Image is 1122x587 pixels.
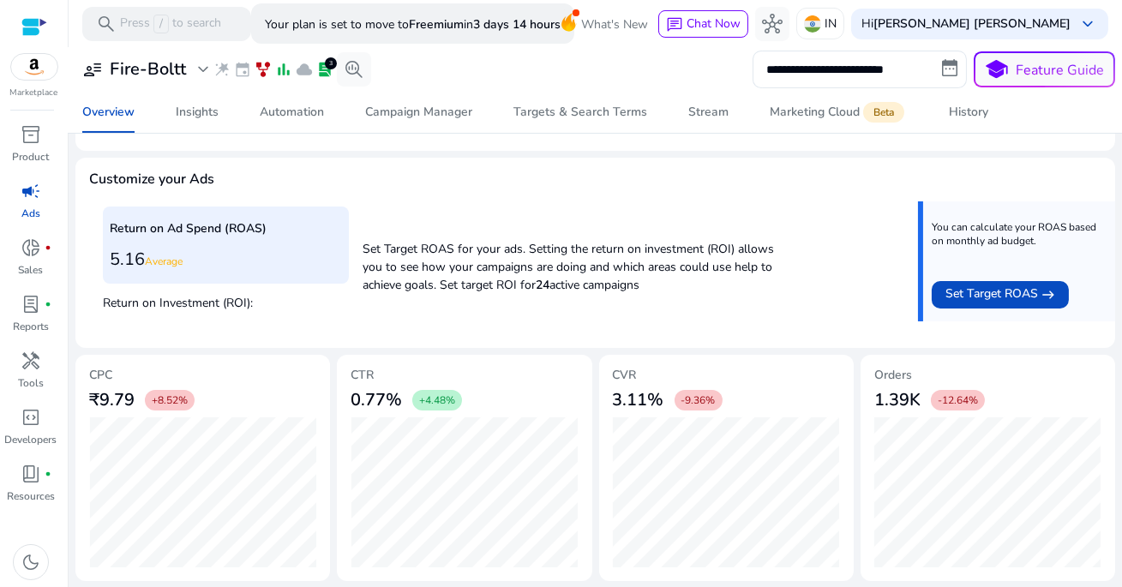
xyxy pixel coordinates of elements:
[89,171,214,188] h4: Customize your Ads
[613,368,840,383] h5: CVR
[762,14,783,34] span: hub
[419,393,455,407] span: +4.48%
[873,15,1071,32] b: [PERSON_NAME] [PERSON_NAME]
[874,368,1101,383] h5: Orders
[120,15,221,33] p: Press to search
[13,149,50,165] p: Product
[21,181,41,201] span: campaign
[365,106,472,118] div: Campaign Manager
[1077,14,1098,34] span: keyboard_arrow_down
[337,52,371,87] button: search_insights
[581,9,648,39] span: What's New
[932,220,1102,248] p: You can calculate your ROAS based on monthly ad budget.
[351,390,402,410] h3: 0.77%
[21,350,41,371] span: handyman
[103,290,349,312] p: Return on Investment (ROI):
[18,375,44,391] p: Tools
[666,16,683,33] span: chat
[21,237,41,258] span: donut_small
[949,106,988,118] div: History
[770,105,908,119] div: Marketing Cloud
[613,390,664,410] h3: 3.11%
[21,206,40,221] p: Ads
[861,18,1071,30] p: Hi
[110,59,186,80] h3: Fire-Boltt
[296,61,313,78] span: cloud
[193,59,213,80] span: expand_more
[932,281,1069,308] button: Set Target ROAS
[110,219,342,237] p: Return on Ad Spend (ROAS)
[5,432,57,447] p: Developers
[11,54,57,80] img: amazon.svg
[110,249,342,270] h3: 5.16
[863,102,904,123] span: Beta
[681,393,716,407] span: -9.36%
[255,61,272,78] span: family_history
[688,106,729,118] div: Stream
[275,61,292,78] span: bar_chart
[874,390,921,410] h3: 1.39K
[96,14,117,34] span: search
[7,488,55,504] p: Resources
[938,393,978,407] span: -12.64%
[536,277,549,293] b: 24
[1041,285,1055,305] mat-icon: east
[21,407,41,428] span: code_blocks
[10,87,58,99] p: Marketplace
[265,9,561,39] p: Your plan is set to move to in
[513,106,647,118] div: Targets & Search Terms
[985,57,1010,82] span: school
[21,464,41,484] span: book_4
[658,10,748,38] button: chatChat Now
[82,106,135,118] div: Overview
[325,57,337,69] div: 3
[13,319,49,334] p: Reports
[19,262,44,278] p: Sales
[21,124,41,145] span: inventory_2
[82,59,103,80] span: user_attributes
[344,59,364,80] span: search_insights
[473,16,561,33] b: 3 days 14 hours
[213,61,231,78] span: wand_stars
[45,244,51,251] span: fiber_manual_record
[825,9,837,39] p: IN
[45,301,51,308] span: fiber_manual_record
[351,368,578,383] h5: CTR
[945,285,1038,305] span: Set Target ROAS
[804,15,821,33] img: in.svg
[153,15,169,33] span: /
[145,255,183,268] span: Average
[687,15,741,32] span: Chat Now
[409,16,464,33] b: Freemium
[89,368,316,383] h5: CPC
[260,106,324,118] div: Automation
[152,393,188,407] span: +8.52%
[21,552,41,572] span: dark_mode
[1017,60,1105,81] p: Feature Guide
[45,470,51,477] span: fiber_manual_record
[234,61,251,78] span: event
[755,7,789,41] button: hub
[974,51,1115,87] button: schoolFeature Guide
[363,231,796,294] p: Set Target ROAS for your ads. Setting the return on investment (ROI) allows you to see how your c...
[21,294,41,314] span: lab_profile
[316,61,333,78] span: lab_profile
[176,106,219,118] div: Insights
[89,390,135,410] h3: ₹9.79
